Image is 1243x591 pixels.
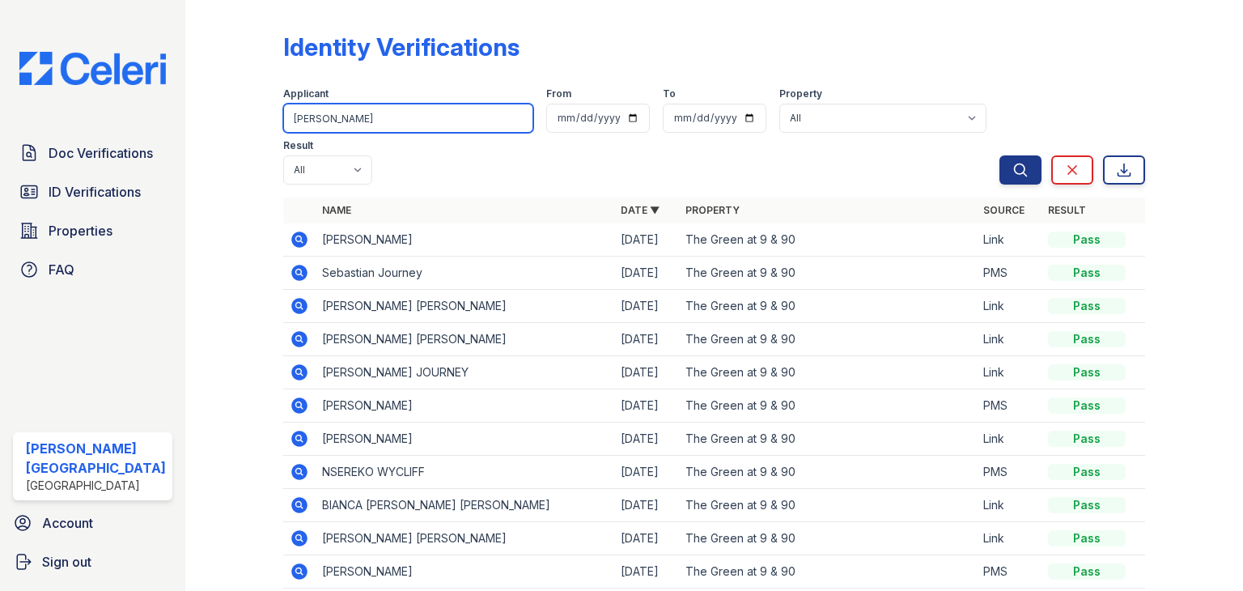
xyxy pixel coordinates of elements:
[663,87,676,100] label: To
[614,356,679,389] td: [DATE]
[1048,331,1126,347] div: Pass
[679,290,978,323] td: The Green at 9 & 90
[1048,265,1126,281] div: Pass
[316,489,614,522] td: BIANCA [PERSON_NAME] [PERSON_NAME]
[316,356,614,389] td: [PERSON_NAME] JOURNEY
[977,356,1041,389] td: Link
[983,204,1025,216] a: Source
[977,456,1041,489] td: PMS
[679,555,978,589] td: The Green at 9 & 90
[977,423,1041,456] td: Link
[1048,298,1126,314] div: Pass
[614,223,679,257] td: [DATE]
[316,389,614,423] td: [PERSON_NAME]
[316,555,614,589] td: [PERSON_NAME]
[1048,232,1126,248] div: Pass
[614,423,679,456] td: [DATE]
[977,257,1041,290] td: PMS
[1048,398,1126,414] div: Pass
[283,87,329,100] label: Applicant
[679,489,978,522] td: The Green at 9 & 90
[1048,563,1126,580] div: Pass
[13,176,172,208] a: ID Verifications
[1048,464,1126,480] div: Pass
[316,257,614,290] td: Sebastian Journey
[679,423,978,456] td: The Green at 9 & 90
[42,552,91,572] span: Sign out
[679,456,978,489] td: The Green at 9 & 90
[13,137,172,169] a: Doc Verifications
[614,290,679,323] td: [DATE]
[6,546,179,578] a: Sign out
[977,290,1041,323] td: Link
[1048,497,1126,513] div: Pass
[322,204,351,216] a: Name
[6,507,179,539] a: Account
[614,389,679,423] td: [DATE]
[614,522,679,555] td: [DATE]
[1048,431,1126,447] div: Pass
[614,456,679,489] td: [DATE]
[546,87,571,100] label: From
[49,260,74,279] span: FAQ
[679,356,978,389] td: The Green at 9 & 90
[1048,204,1086,216] a: Result
[614,555,679,589] td: [DATE]
[49,221,112,240] span: Properties
[283,32,520,62] div: Identity Verifications
[1048,364,1126,381] div: Pass
[685,204,740,216] a: Property
[614,323,679,356] td: [DATE]
[49,182,141,202] span: ID Verifications
[13,253,172,286] a: FAQ
[316,456,614,489] td: NSEREKO WYCLIFF
[283,139,313,152] label: Result
[679,522,978,555] td: The Green at 9 & 90
[26,439,166,478] div: [PERSON_NAME][GEOGRAPHIC_DATA]
[977,323,1041,356] td: Link
[316,522,614,555] td: [PERSON_NAME] [PERSON_NAME]
[614,489,679,522] td: [DATE]
[26,478,166,494] div: [GEOGRAPHIC_DATA]
[316,290,614,323] td: [PERSON_NAME] [PERSON_NAME]
[779,87,822,100] label: Property
[49,143,153,163] span: Doc Verifications
[977,389,1041,423] td: PMS
[1048,530,1126,546] div: Pass
[42,513,93,533] span: Account
[977,522,1041,555] td: Link
[316,223,614,257] td: [PERSON_NAME]
[13,215,172,247] a: Properties
[977,223,1041,257] td: Link
[679,223,978,257] td: The Green at 9 & 90
[977,489,1041,522] td: Link
[283,104,533,133] input: Search by name or phone number
[316,423,614,456] td: [PERSON_NAME]
[679,257,978,290] td: The Green at 9 & 90
[316,323,614,356] td: [PERSON_NAME] [PERSON_NAME]
[679,389,978,423] td: The Green at 9 & 90
[6,52,179,85] img: CE_Logo_Blue-a8612792a0a2168367f1c8372b55b34899dd931a85d93a1a3d3e32e68fde9ad4.png
[614,257,679,290] td: [DATE]
[679,323,978,356] td: The Green at 9 & 90
[621,204,660,216] a: Date ▼
[977,555,1041,589] td: PMS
